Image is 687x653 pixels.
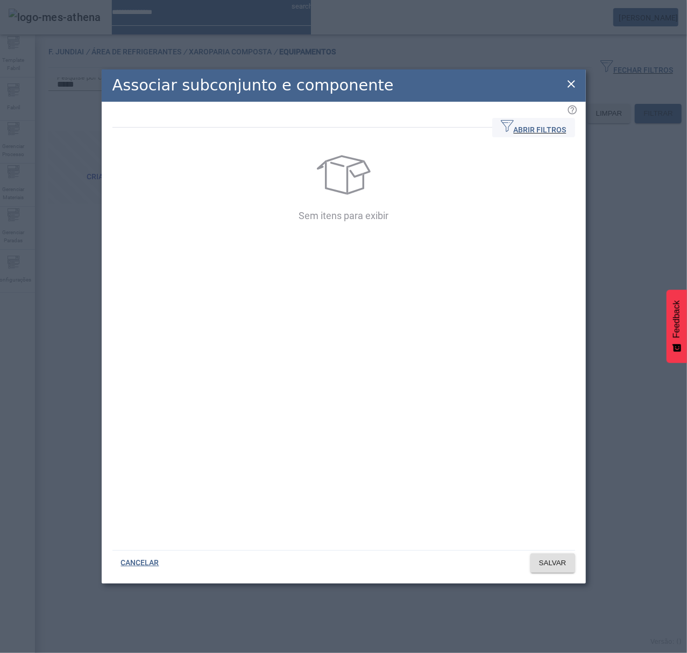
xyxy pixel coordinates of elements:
button: SALVAR [530,553,575,573]
span: CANCELAR [121,558,159,568]
button: Feedback - Mostrar pesquisa [667,290,687,363]
span: SALVAR [539,558,566,568]
span: ABRIR FILTROS [501,120,566,136]
h2: Associar subconjunto e componente [112,74,394,97]
button: ABRIR FILTROS [492,118,575,137]
button: CANCELAR [112,553,168,573]
span: Feedback [672,300,682,338]
p: Sem itens para exibir [115,208,572,223]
